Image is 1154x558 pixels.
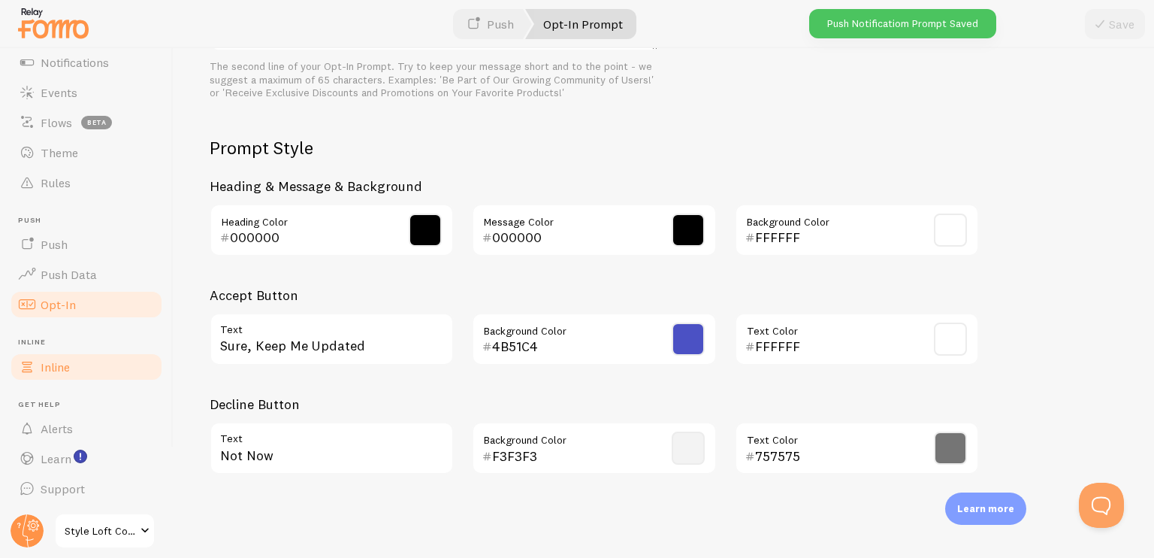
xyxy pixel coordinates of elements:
[54,513,156,549] a: Style Loft Collection
[9,229,164,259] a: Push
[210,60,660,100] div: The second line of your Opt-In Prompt. Try to keep your message short and to the point - we sugge...
[41,145,78,160] span: Theme
[9,290,164,320] a: Opt-In
[41,115,72,130] span: Flows
[945,493,1026,525] div: Learn more
[210,422,454,447] label: Text
[41,421,73,436] span: Alerts
[16,4,91,42] img: fomo-relay-logo-orange.svg
[210,287,979,304] h3: Accept Button
[41,359,70,375] span: Inline
[81,116,112,129] span: beta
[41,55,109,70] span: Notifications
[9,47,164,77] a: Notifications
[74,450,87,463] svg: <p>Watch New Feature Tutorials!</p>
[9,352,164,382] a: Inline
[18,338,164,347] span: Inline
[41,481,85,496] span: Support
[9,77,164,108] a: Events
[9,168,164,198] a: Rules
[41,267,97,282] span: Push Data
[1079,483,1124,528] iframe: Help Scout Beacon - Open
[9,108,164,138] a: Flows beta
[41,85,77,100] span: Events
[9,414,164,444] a: Alerts
[210,396,979,413] h3: Decline Button
[65,522,136,540] span: Style Loft Collection
[41,175,71,190] span: Rules
[210,136,979,159] h2: Prompt Style
[18,216,164,226] span: Push
[41,237,68,252] span: Push
[210,177,979,195] h3: Heading & Message & Background
[210,313,454,338] label: Text
[9,444,164,474] a: Learn
[809,9,996,38] div: Push Notificatiom Prompt Saved
[9,259,164,290] a: Push Data
[41,297,76,312] span: Opt-In
[41,451,71,466] span: Learn
[18,400,164,410] span: Get Help
[957,502,1014,516] p: Learn more
[9,474,164,504] a: Support
[9,138,164,168] a: Theme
